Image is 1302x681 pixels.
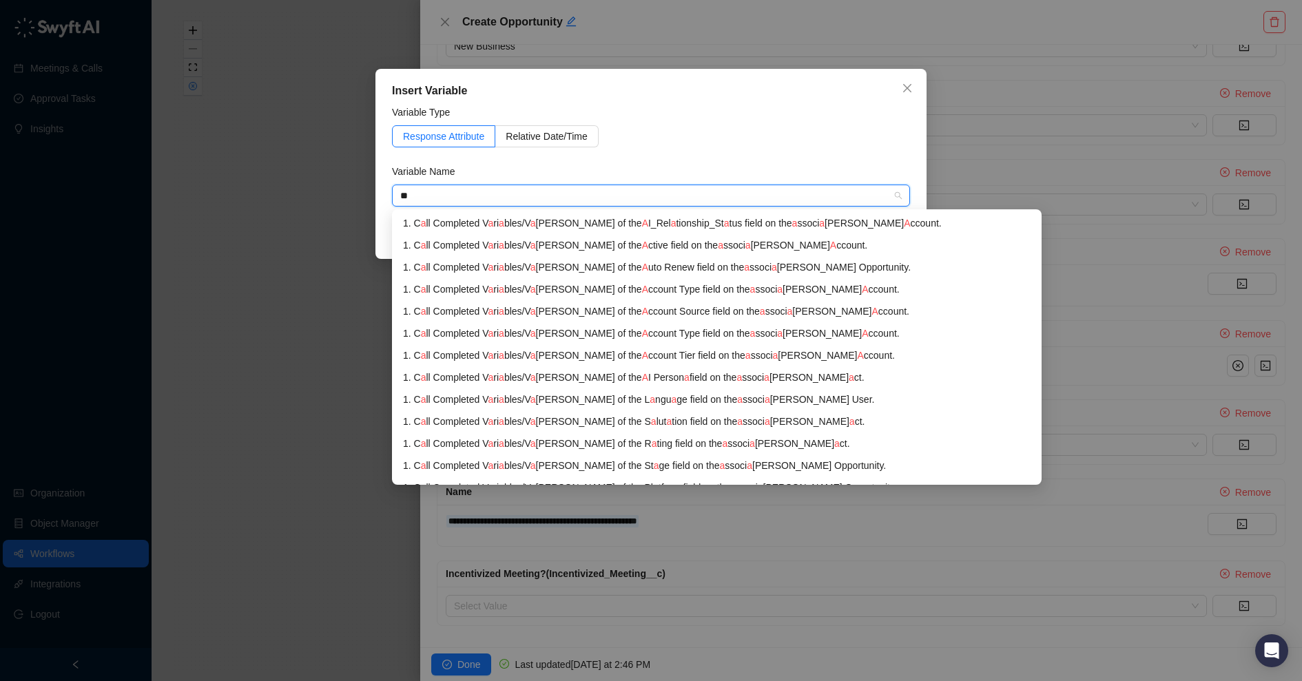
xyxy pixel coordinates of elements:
[862,284,868,295] span: A
[499,372,504,383] span: a
[421,262,426,273] span: a
[530,482,536,493] span: a
[421,372,426,383] span: a
[787,306,793,317] span: a
[403,304,1031,319] div: 1. C ll Completed V ri bles / V [PERSON_NAME] of the ccount Source field on the ssoci [PERSON_NAM...
[403,260,1031,275] div: 1. C ll Completed V ri bles / V [PERSON_NAME] of the uto Renew field on the ssoci [PERSON_NAME] O...
[392,105,459,120] label: Variable Type
[421,240,426,251] span: a
[896,77,918,99] button: Close
[777,328,783,339] span: a
[747,460,752,471] span: a
[530,240,536,251] span: a
[642,218,648,229] span: A
[421,394,426,405] span: a
[392,83,910,99] div: Insert Variable
[488,218,494,229] span: a
[750,328,756,339] span: a
[849,372,854,383] span: a
[530,416,536,427] span: a
[750,284,756,295] span: a
[530,394,536,405] span: a
[765,394,770,405] span: a
[653,482,659,493] span: a
[792,218,798,229] span: a
[745,350,751,361] span: a
[745,240,751,251] span: a
[834,438,840,449] span: a
[499,438,504,449] span: a
[499,482,504,493] span: a
[720,460,725,471] span: a
[642,240,648,251] span: A
[499,460,504,471] span: a
[499,328,504,339] span: a
[421,438,426,449] span: a
[764,372,769,383] span: a
[403,131,484,142] span: Response Attribute
[421,284,426,295] span: a
[499,218,504,229] span: a
[642,284,648,295] span: A
[736,372,742,383] span: a
[902,83,913,94] span: close
[530,460,536,471] span: a
[722,438,727,449] span: a
[651,416,657,427] span: a
[849,416,855,427] span: a
[730,482,736,493] span: a
[652,438,657,449] span: a
[904,218,910,229] span: A
[642,328,648,339] span: A
[392,164,464,179] label: Variable Name
[421,306,426,317] span: a
[403,392,1031,407] div: 1. C ll Completed V ri bles / V [PERSON_NAME] of the L ngu ge field on the ssoci [PERSON_NAME] User.
[530,372,536,383] span: a
[642,262,648,273] span: A
[530,284,536,295] span: a
[530,218,536,229] span: a
[760,306,765,317] span: a
[671,394,676,405] span: a
[403,414,1031,429] div: 1. C ll Completed V ri bles / V [PERSON_NAME] of the S lut tion field on the ssoci [PERSON_NAME] ct.
[421,460,426,471] span: a
[765,416,770,427] span: a
[488,416,494,427] span: a
[862,328,868,339] span: A
[654,460,659,471] span: a
[499,284,504,295] span: a
[488,262,494,273] span: a
[421,350,426,361] span: a
[403,216,1031,231] div: 1. C ll Completed V ri bles / V [PERSON_NAME] of the I_Rel tionship_St tus field on the ssoci [PE...
[737,394,743,405] span: a
[403,238,1031,253] div: 1. C ll Completed V ri bles / V [PERSON_NAME] of the ctive field on the ssoci [PERSON_NAME] ccount.
[773,350,778,361] span: a
[403,480,1031,495] div: 1. C ll Completed V ri bles / V [PERSON_NAME] of the Pl tform field on the ssoci [PERSON_NAME] Op...
[671,218,676,229] span: a
[642,306,648,317] span: A
[499,262,504,273] span: a
[530,328,536,339] span: a
[684,372,690,383] span: a
[488,394,494,405] span: a
[758,482,763,493] span: a
[819,218,825,229] span: a
[642,372,648,383] span: A
[718,240,723,251] span: a
[488,372,494,383] span: a
[830,240,836,251] span: A
[642,350,648,361] span: A
[650,394,655,405] span: a
[724,218,730,229] span: a
[421,328,426,339] span: a
[750,438,755,449] span: a
[744,262,750,273] span: a
[666,416,672,427] span: a
[403,458,1031,473] div: 1. C ll Completed V ri bles / V [PERSON_NAME] of the St ge field on the ssoci [PERSON_NAME] Oppor...
[499,306,504,317] span: a
[530,438,536,449] span: a
[488,328,494,339] span: a
[857,350,863,361] span: A
[777,284,783,295] span: a
[1255,634,1288,667] div: Open Intercom Messenger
